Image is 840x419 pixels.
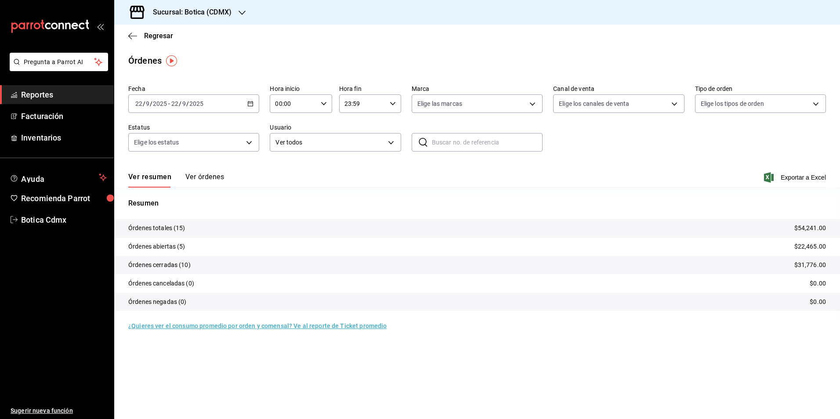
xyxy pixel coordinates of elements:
[146,7,232,18] h3: Sucursal: Botica (CDMX)
[143,100,145,107] span: /
[145,100,150,107] input: --
[97,23,104,30] button: open_drawer_menu
[185,173,224,188] button: Ver órdenes
[128,260,191,270] p: Órdenes cerradas (10)
[128,32,173,40] button: Regresar
[417,99,462,108] span: Elige las marcas
[21,214,107,226] span: Botica Cdmx
[128,279,194,288] p: Órdenes canceladas (0)
[810,279,826,288] p: $0.00
[166,55,177,66] img: Tooltip marker
[10,53,108,71] button: Pregunta a Parrot AI
[128,173,171,188] button: Ver resumen
[128,297,187,307] p: Órdenes negadas (0)
[171,100,179,107] input: --
[432,134,543,151] input: Buscar no. de referencia
[810,297,826,307] p: $0.00
[695,86,826,92] label: Tipo de orden
[701,99,764,108] span: Elige los tipos de orden
[559,99,629,108] span: Elige los canales de venta
[553,86,684,92] label: Canal de venta
[21,172,95,183] span: Ayuda
[275,138,384,147] span: Ver todos
[128,322,387,329] a: ¿Quieres ver el consumo promedio por orden y comensal? Ve al reporte de Ticket promedio
[186,100,189,107] span: /
[128,198,826,209] p: Resumen
[128,54,162,67] div: Órdenes
[179,100,181,107] span: /
[128,224,185,233] p: Órdenes totales (15)
[766,172,826,183] button: Exportar a Excel
[11,406,107,415] span: Sugerir nueva función
[128,124,259,130] label: Estatus
[135,100,143,107] input: --
[168,100,170,107] span: -
[128,86,259,92] label: Fecha
[182,100,186,107] input: --
[24,58,94,67] span: Pregunta a Parrot AI
[6,64,108,73] a: Pregunta a Parrot AI
[21,89,107,101] span: Reportes
[189,100,204,107] input: ----
[21,132,107,144] span: Inventarios
[339,86,401,92] label: Hora fin
[270,86,332,92] label: Hora inicio
[794,260,826,270] p: $31,776.00
[128,173,224,188] div: navigation tabs
[21,192,107,204] span: Recomienda Parrot
[794,224,826,233] p: $54,241.00
[794,242,826,251] p: $22,465.00
[134,138,179,147] span: Elige los estatus
[412,86,543,92] label: Marca
[21,110,107,122] span: Facturación
[152,100,167,107] input: ----
[144,32,173,40] span: Regresar
[270,124,401,130] label: Usuario
[150,100,152,107] span: /
[128,242,185,251] p: Órdenes abiertas (5)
